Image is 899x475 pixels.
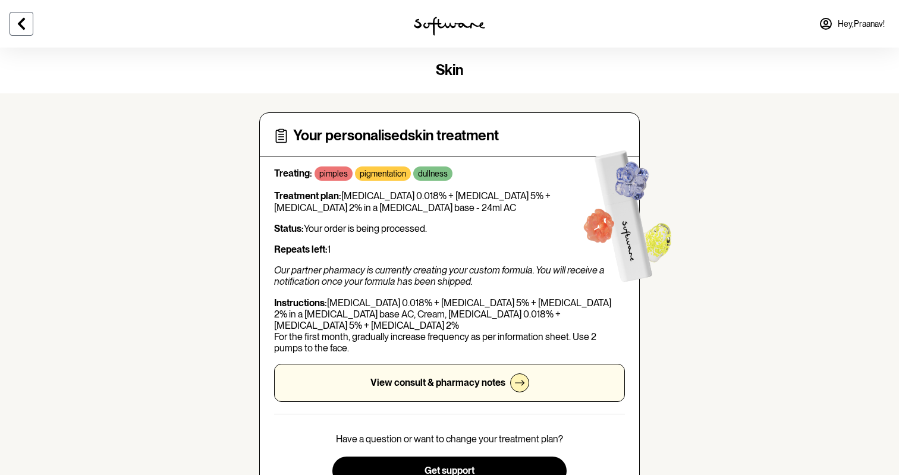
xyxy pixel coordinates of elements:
[360,169,406,179] p: pigmentation
[293,127,499,144] h4: Your personalised skin treatment
[274,265,625,287] p: Our partner pharmacy is currently creating your custom formula. You will receive a notification o...
[436,61,463,78] span: skin
[370,377,505,388] p: View consult & pharmacy notes
[274,190,341,202] strong: Treatment plan:
[274,297,625,354] p: [MEDICAL_DATA] 0.018% + [MEDICAL_DATA] 5% + [MEDICAL_DATA] 2% in a [MEDICAL_DATA] base AC, Cream,...
[274,223,625,234] p: Your order is being processed.
[336,433,563,445] p: Have a question or want to change your treatment plan?
[274,168,312,179] strong: Treating:
[274,244,625,255] p: 1
[558,127,692,297] img: Software treatment bottle
[838,19,885,29] span: Hey, Praanav !
[319,169,348,179] p: pimples
[274,190,625,213] p: [MEDICAL_DATA] 0.018% + [MEDICAL_DATA] 5% + [MEDICAL_DATA] 2% in a [MEDICAL_DATA] base - 24ml AC
[812,10,892,38] a: Hey,Praanav!
[274,244,328,255] strong: Repeats left:
[418,169,448,179] p: dullness
[274,297,327,309] strong: Instructions:
[414,17,485,36] img: software logo
[274,223,304,234] strong: Status:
